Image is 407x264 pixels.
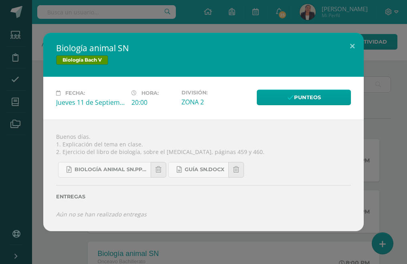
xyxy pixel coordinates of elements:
[141,90,159,96] span: Hora:
[43,120,364,231] div: Buenos días. 1. Explicación del tema en clase. 2. Ejercicio del libro de biología, sobre el [MEDI...
[181,98,250,106] div: ZONA 2
[75,166,147,173] span: Biología animal SN.pptx
[56,42,351,54] h2: Biología animal SN
[56,98,125,107] div: Jueves 11 de Septiembre
[56,55,108,65] a: Biología Bach V
[168,162,228,178] a: GUÍA SN.docx
[56,194,351,200] label: Entregas
[181,90,250,96] label: División:
[65,90,85,96] span: Fecha:
[58,162,151,178] a: Biología animal SN.pptx
[56,210,147,218] i: Aún no se han realizado entregas
[185,166,224,173] span: GUÍA SN.docx
[341,33,364,60] button: Close (Esc)
[257,90,351,105] a: Punteos
[131,98,175,107] div: 20:00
